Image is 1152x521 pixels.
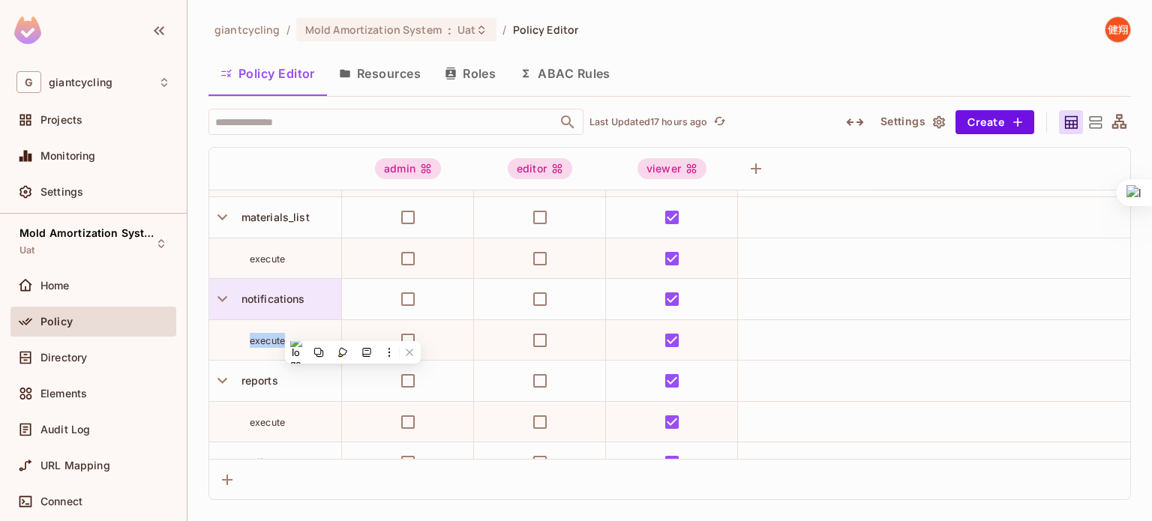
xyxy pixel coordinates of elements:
[40,388,87,400] span: Elements
[40,424,90,436] span: Audit Log
[513,22,579,37] span: Policy Editor
[16,71,41,93] span: G
[305,22,442,37] span: Mold Amortization System
[250,335,285,346] span: execute
[713,115,726,130] span: refresh
[235,374,278,387] span: reports
[457,22,475,37] span: Uat
[955,110,1034,134] button: Create
[19,227,154,239] span: Mold Amortization System
[589,116,708,128] p: Last Updated 17 hours ago
[286,22,290,37] li: /
[250,417,285,428] span: execute
[235,292,305,305] span: notifications
[40,316,73,328] span: Policy
[502,22,506,37] li: /
[40,186,83,198] span: Settings
[208,55,327,92] button: Policy Editor
[40,114,82,126] span: Projects
[557,112,578,133] button: Open
[235,456,283,469] span: toolings
[14,16,41,44] img: SReyMgAAAABJRU5ErkJggg==
[19,244,34,256] span: Uat
[1105,17,1130,42] img: 廖健翔
[637,158,706,179] div: viewer
[40,460,110,472] span: URL Mapping
[708,113,729,131] span: Click to refresh data
[375,158,441,179] div: admin
[235,211,310,223] span: materials_list
[447,24,452,36] span: :
[508,55,622,92] button: ABAC Rules
[49,76,112,88] span: Workspace: giantcycling
[40,150,96,162] span: Monitoring
[711,113,729,131] button: refresh
[40,352,87,364] span: Directory
[874,110,949,134] button: Settings
[508,158,572,179] div: editor
[250,253,285,265] span: execute
[327,55,433,92] button: Resources
[40,280,70,292] span: Home
[40,496,82,508] span: Connect
[433,55,508,92] button: Roles
[214,22,280,37] span: the active workspace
